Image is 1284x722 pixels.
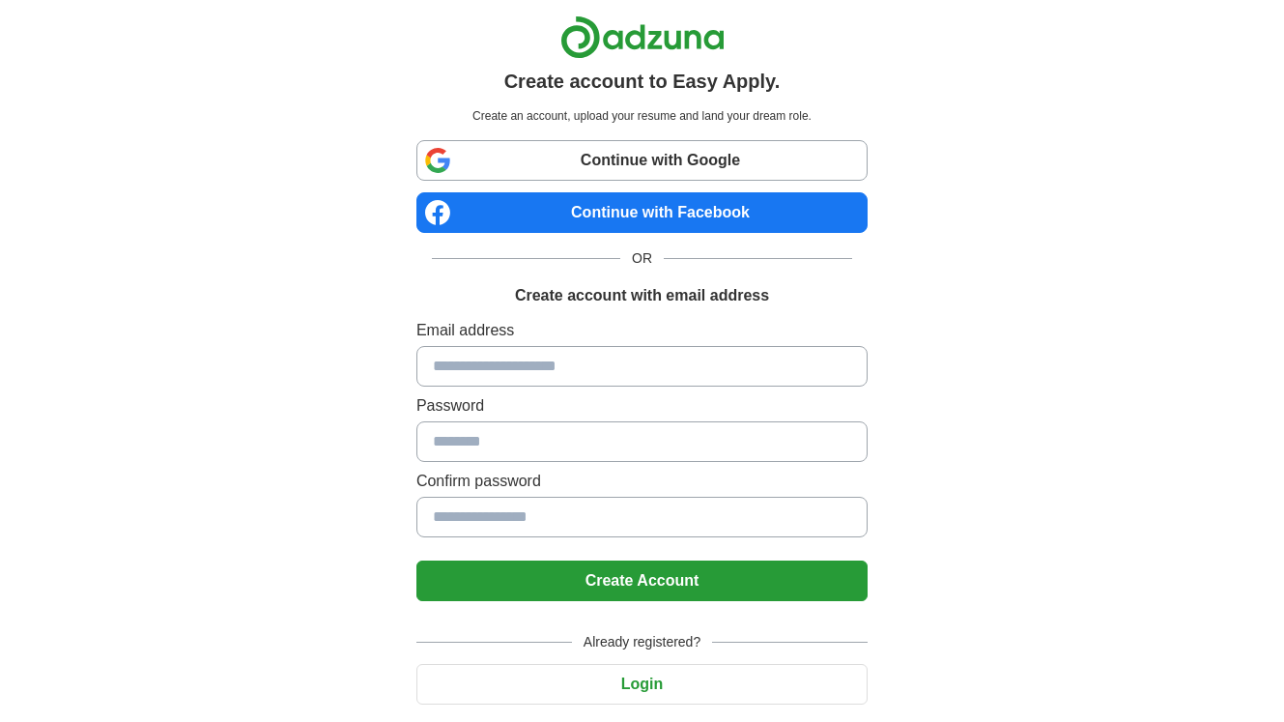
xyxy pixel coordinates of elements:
a: Login [416,676,868,692]
button: Login [416,664,868,705]
a: Continue with Facebook [416,192,868,233]
a: Continue with Google [416,140,868,181]
span: Already registered? [572,632,712,652]
p: Create an account, upload your resume and land your dream role. [420,107,864,125]
label: Email address [416,319,868,342]
h1: Create account with email address [515,284,769,307]
img: Adzuna logo [560,15,725,59]
label: Password [416,394,868,418]
span: OR [620,248,664,269]
label: Confirm password [416,470,868,493]
h1: Create account to Easy Apply. [504,67,781,96]
button: Create Account [416,561,868,601]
